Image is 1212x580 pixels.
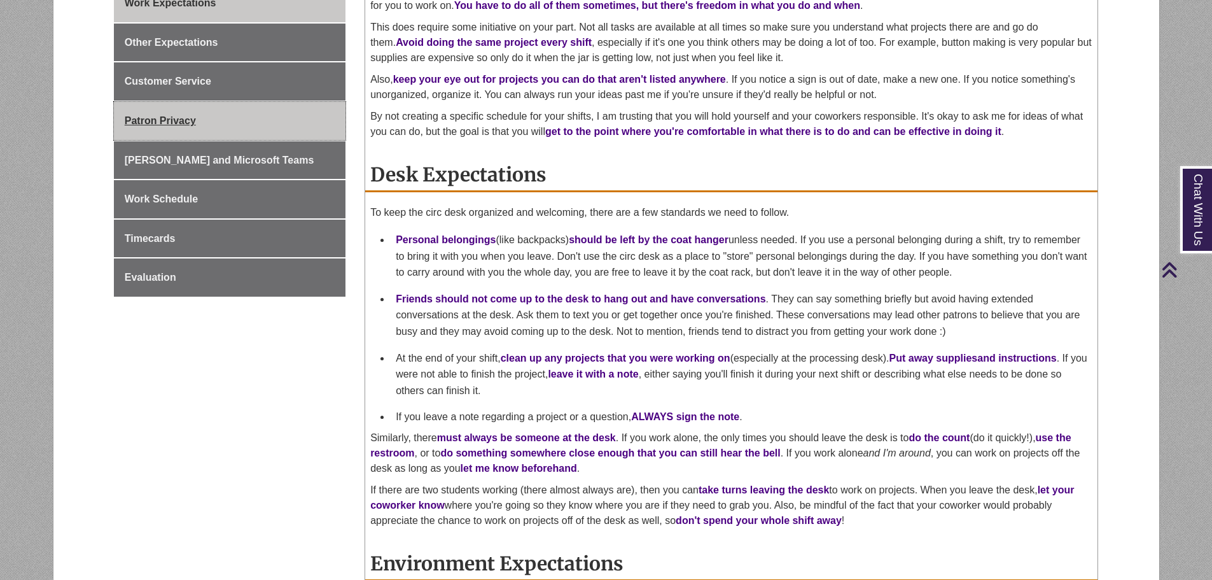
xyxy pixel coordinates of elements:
span: Personal belongings [396,234,496,245]
h2: Desk Expectations [365,159,1097,192]
strong: do the count [909,432,970,443]
a: Patron Privacy [114,102,345,140]
span: keep your eye out for projects you can do that aren't listed anywhere [393,74,726,85]
span: Other Expectations [125,37,218,48]
span: let me know beforehand [461,463,577,474]
span: and instructions [977,353,1056,364]
em: and I'm around [863,448,931,458]
span: Work Schedule [125,194,198,204]
span: Avoid doing the same project every shift [396,37,592,48]
a: Timecards [114,220,345,258]
p: To keep the circ desk organized and welcoming, there are a few standards we need to follow. [370,205,1092,220]
p: If there are two students working (there almost always are), then you can to work on projects. Wh... [370,483,1092,528]
span: get to the point where you're comfortable in what there is to do and can be effective in doing it [545,126,1001,137]
a: Customer Service [114,62,345,101]
span: ALWAYS sign the note [631,411,739,422]
p: Also, . If you notice a sign is out of date, make a new one. If you notice something's unorganize... [370,72,1092,103]
li: If you leave a note regarding a project or a question, . [391,404,1092,430]
p: Similarly, there . If you work alone, the only times you should leave the desk is to (do it quick... [370,430,1092,476]
strong: clean up any projects that you were working on [501,353,730,364]
span: Patron Privacy [125,115,196,126]
span: Customer Service [125,76,211,87]
span: Put away supplies [889,353,978,364]
a: Back to Top [1161,261,1209,278]
span: should be left by the coat hanger [569,234,728,245]
p: By not creating a specific schedule for your shifts, I am trusting that you will hold yourself an... [370,109,1092,139]
strong: take turns leaving the desk [699,485,829,495]
li: . They can say something briefly but avoid having extended conversations at the desk. Ask them to... [391,286,1092,345]
span: Timecards [125,233,176,244]
span: don't spend your whole shift away [676,515,842,526]
a: [PERSON_NAME] and Microsoft Teams [114,141,345,180]
a: Other Expectations [114,24,345,62]
span: Friends should not come up to the desk to hang out and have conversations [396,294,765,304]
p: This does require some initiative on your part. Not all tasks are available at all times so make ... [370,20,1092,66]
span: [PERSON_NAME] and Microsoft Teams [125,155,314,166]
a: Work Schedule [114,180,345,218]
span: Evaluation [125,272,176,283]
span: must always be someone at the desk [437,432,616,443]
li: (like backpacks) unless needed. If you use a personal belonging during a shift, try to remember t... [391,227,1092,286]
span: let your coworker know [370,485,1074,511]
span: use the restroom [370,432,1071,458]
span: do something somewhere close enough that you can still hear the bell [440,448,780,458]
a: Evaluation [114,258,345,297]
strong: leave it with a note [548,369,638,379]
li: At the end of your shift, (especially at the processing desk). . If you were not able to finish t... [391,345,1092,404]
